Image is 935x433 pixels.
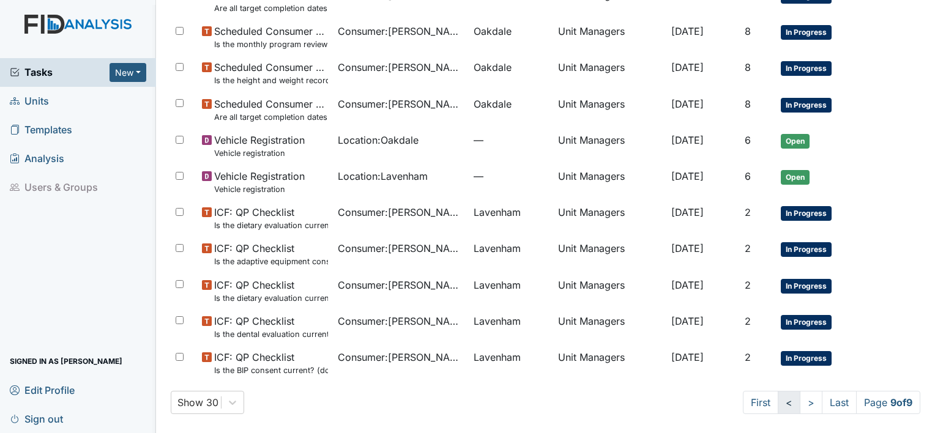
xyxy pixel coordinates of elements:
[671,351,704,363] span: [DATE]
[553,345,666,381] td: Unit Managers
[890,396,912,409] strong: 9 of 9
[822,391,857,414] a: Last
[781,351,832,366] span: In Progress
[338,24,464,39] span: Consumer : [PERSON_NAME]
[474,314,521,328] span: Lavenham
[553,236,666,272] td: Unit Managers
[781,98,832,113] span: In Progress
[745,279,751,291] span: 2
[474,97,512,111] span: Oakdale
[214,60,328,86] span: Scheduled Consumer Chart Review Is the height and weight record current through the previous month?
[177,395,218,410] div: Show 30
[553,273,666,309] td: Unit Managers
[214,75,328,86] small: Is the height and weight record current through the previous month?
[553,200,666,236] td: Unit Managers
[474,60,512,75] span: Oakdale
[110,63,146,82] button: New
[214,350,328,376] span: ICF: QP Checklist Is the BIP consent current? (document the date, BIP number in the comment section)
[743,391,778,414] a: First
[338,169,428,183] span: Location : Lavenham
[214,205,328,231] span: ICF: QP Checklist Is the dietary evaluation current? (document the date in the comment section)
[338,205,464,220] span: Consumer : [PERSON_NAME]
[745,315,751,327] span: 2
[10,92,49,111] span: Units
[338,314,464,328] span: Consumer : [PERSON_NAME]
[214,314,328,340] span: ICF: QP Checklist Is the dental evaluation current? (document the date, oral rating, and goal # i...
[214,256,328,267] small: Is the adaptive equipment consent current? (document the date in the comment section)
[856,391,920,414] span: Page
[781,206,832,221] span: In Progress
[781,61,832,76] span: In Progress
[553,55,666,91] td: Unit Managers
[338,350,464,365] span: Consumer : [PERSON_NAME]
[778,391,800,414] a: <
[745,206,751,218] span: 2
[671,242,704,254] span: [DATE]
[338,241,464,256] span: Consumer : [PERSON_NAME]
[781,315,832,330] span: In Progress
[474,169,548,183] span: —
[214,328,328,340] small: Is the dental evaluation current? (document the date, oral rating, and goal # if needed in the co...
[671,315,704,327] span: [DATE]
[338,133,419,147] span: Location : Oakdale
[338,97,464,111] span: Consumer : [PERSON_NAME]
[671,61,704,73] span: [DATE]
[214,169,305,195] span: Vehicle Registration Vehicle registration
[743,391,920,414] nav: task-pagination
[214,241,328,267] span: ICF: QP Checklist Is the adaptive equipment consent current? (document the date in the comment se...
[781,134,810,149] span: Open
[781,170,810,185] span: Open
[214,147,305,159] small: Vehicle registration
[745,25,751,37] span: 8
[745,170,751,182] span: 6
[745,61,751,73] span: 8
[800,391,822,414] a: >
[10,149,64,168] span: Analysis
[338,278,464,292] span: Consumer : [PERSON_NAME]
[214,220,328,231] small: Is the dietary evaluation current? (document the date in the comment section)
[214,365,328,376] small: Is the BIP consent current? (document the date, BIP number in the comment section)
[474,241,521,256] span: Lavenham
[781,242,832,257] span: In Progress
[214,39,328,50] small: Is the monthly program review completed by the 15th of the previous month?
[745,351,751,363] span: 2
[10,65,110,80] a: Tasks
[474,24,512,39] span: Oakdale
[474,205,521,220] span: Lavenham
[474,133,548,147] span: —
[214,278,328,304] span: ICF: QP Checklist Is the dietary evaluation current? (document the date in the comment section)
[671,206,704,218] span: [DATE]
[214,24,328,50] span: Scheduled Consumer Chart Review Is the monthly program review completed by the 15th of the previo...
[781,279,832,294] span: In Progress
[10,409,63,428] span: Sign out
[745,134,751,146] span: 6
[10,380,75,399] span: Edit Profile
[214,292,328,304] small: Is the dietary evaluation current? (document the date in the comment section)
[745,242,751,254] span: 2
[474,278,521,292] span: Lavenham
[553,164,666,200] td: Unit Managers
[10,120,72,139] span: Templates
[553,128,666,164] td: Unit Managers
[214,97,328,123] span: Scheduled Consumer Chart Review Are all target completion dates current (not expired)?
[214,2,328,14] small: Are all target completion dates current (not expired)?
[671,134,704,146] span: [DATE]
[10,352,122,371] span: Signed in as [PERSON_NAME]
[671,279,704,291] span: [DATE]
[553,92,666,128] td: Unit Managers
[781,25,832,40] span: In Progress
[338,60,464,75] span: Consumer : [PERSON_NAME]
[553,309,666,345] td: Unit Managers
[474,350,521,365] span: Lavenham
[671,25,704,37] span: [DATE]
[745,98,751,110] span: 8
[671,170,704,182] span: [DATE]
[214,111,328,123] small: Are all target completion dates current (not expired)?
[553,19,666,55] td: Unit Managers
[671,98,704,110] span: [DATE]
[214,133,305,159] span: Vehicle Registration Vehicle registration
[214,183,305,195] small: Vehicle registration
